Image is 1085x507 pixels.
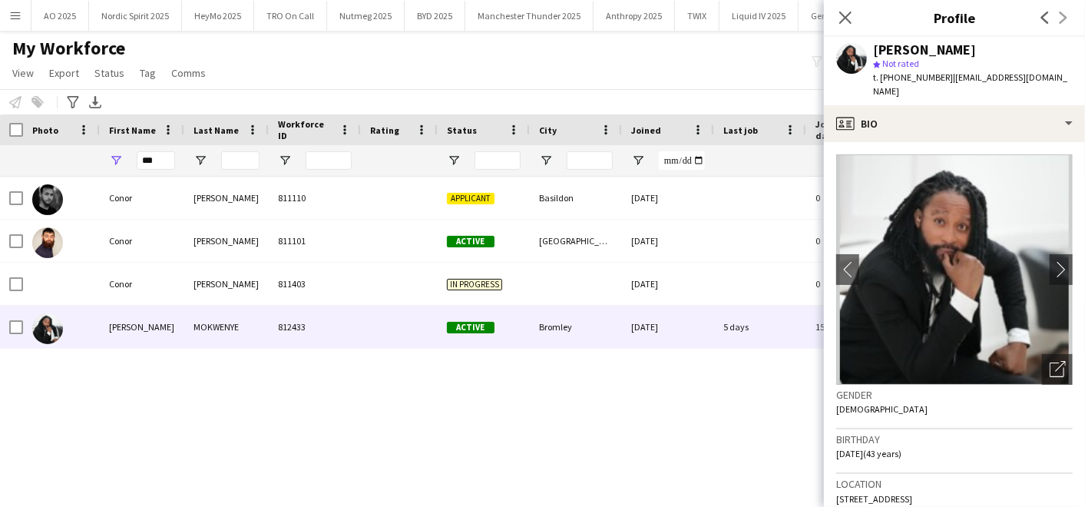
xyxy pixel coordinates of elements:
div: [DATE] [622,263,714,305]
div: Conor [100,263,184,305]
button: Nutmeg 2025 [327,1,405,31]
button: Open Filter Menu [447,154,461,167]
div: 811101 [269,220,361,262]
a: View [6,63,40,83]
span: First Name [109,124,156,136]
button: Genesis 2025 [799,1,875,31]
div: 811403 [269,263,361,305]
span: Rating [370,124,399,136]
button: AO 2025 [31,1,89,31]
img: ONOCHIE FRANKLYN MOKWENYE [32,313,63,344]
button: Open Filter Menu [631,154,645,167]
span: Jobs (last 90 days) [815,118,878,141]
div: MOKWENYE [184,306,269,348]
span: Last Name [194,124,239,136]
span: t. [PHONE_NUMBER] [873,71,953,83]
button: Open Filter Menu [194,154,207,167]
button: Open Filter Menu [109,154,123,167]
h3: Birthday [836,432,1073,446]
a: Tag [134,63,162,83]
input: Status Filter Input [475,151,521,170]
h3: Profile [824,8,1085,28]
div: Bromley [530,306,622,348]
input: Joined Filter Input [659,151,705,170]
div: 5 days [714,306,806,348]
input: First Name Filter Input [137,151,175,170]
div: Open photos pop-in [1042,354,1073,385]
div: [PERSON_NAME] [184,177,269,219]
span: [STREET_ADDRESS] [836,493,912,505]
h3: Location [836,477,1073,491]
button: Open Filter Menu [539,154,553,167]
div: [DATE] [622,177,714,219]
div: [PERSON_NAME] [873,43,976,57]
h3: Gender [836,388,1073,402]
div: 812433 [269,306,361,348]
app-action-btn: Advanced filters [64,93,82,111]
button: Manchester Thunder 2025 [465,1,594,31]
span: Comms [171,66,206,80]
a: Status [88,63,131,83]
button: Liquid IV 2025 [719,1,799,31]
button: Anthropy 2025 [594,1,675,31]
app-action-btn: Export XLSX [86,93,104,111]
div: 0 [806,177,906,219]
span: Active [447,236,495,247]
div: 0 [806,220,906,262]
span: City [539,124,557,136]
span: Status [94,66,124,80]
button: HeyMo 2025 [182,1,254,31]
div: [DATE] [622,306,714,348]
img: Conor Devlin [32,184,63,215]
span: Not rated [882,58,919,69]
div: Conor [100,220,184,262]
span: Active [447,322,495,333]
span: Applicant [447,193,495,204]
div: [PERSON_NAME] [184,263,269,305]
span: Workforce ID [278,118,333,141]
span: My Workforce [12,37,125,60]
span: Photo [32,124,58,136]
button: Nordic Spirit 2025 [89,1,182,31]
div: Basildon [530,177,622,219]
span: Joined [631,124,661,136]
a: Export [43,63,85,83]
span: Last job [723,124,758,136]
div: [PERSON_NAME] [184,220,269,262]
span: Status [447,124,477,136]
img: Conor Duffy [32,227,63,258]
span: | [EMAIL_ADDRESS][DOMAIN_NAME] [873,71,1067,97]
button: TWIX [675,1,719,31]
div: [GEOGRAPHIC_DATA] [530,220,622,262]
input: Workforce ID Filter Input [306,151,352,170]
span: [DEMOGRAPHIC_DATA] [836,403,928,415]
button: BYD 2025 [405,1,465,31]
div: 0 [806,263,906,305]
img: Crew avatar or photo [836,154,1073,385]
span: View [12,66,34,80]
div: Bio [824,105,1085,142]
button: Open Filter Menu [278,154,292,167]
div: 811110 [269,177,361,219]
input: Last Name Filter Input [221,151,260,170]
a: Comms [165,63,212,83]
div: 15 [806,306,906,348]
div: Conor [100,177,184,219]
span: Tag [140,66,156,80]
span: In progress [447,279,502,290]
span: Export [49,66,79,80]
button: TRO On Call [254,1,327,31]
div: [DATE] [622,220,714,262]
span: [DATE] (43 years) [836,448,901,459]
input: City Filter Input [567,151,613,170]
div: [PERSON_NAME] [100,306,184,348]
